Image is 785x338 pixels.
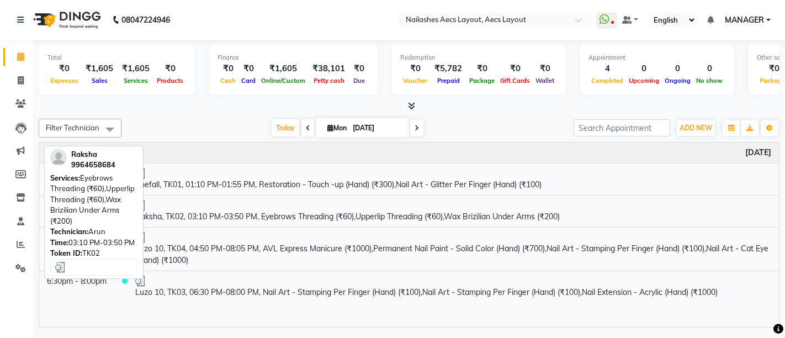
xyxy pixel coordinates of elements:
a: September 1, 2025 [745,147,771,159]
span: Package [466,77,497,84]
span: Online/Custom [258,77,308,84]
span: Card [238,77,258,84]
span: Ongoing [662,77,693,84]
span: Completed [588,77,626,84]
div: Arun [50,226,137,237]
div: ₹1,605 [118,62,154,75]
td: Luzo 10, TK03, 06:30 PM-08:00 PM, Nail Art - Stamping Per Finger (Hand) (₹100),Nail Art - Stampin... [128,271,779,303]
div: ₹0 [218,62,238,75]
span: Token ID: [50,249,82,257]
span: Prepaid [434,77,463,84]
div: ₹0 [47,62,81,75]
div: ₹0 [349,62,369,75]
span: Time: [50,238,68,247]
div: ₹0 [238,62,258,75]
span: Due [351,77,368,84]
span: Cash [218,77,238,84]
img: profile [50,149,67,166]
input: Search Appointment [574,119,670,136]
div: 4 [588,62,626,75]
span: ADD NEW [680,124,712,132]
button: ADD NEW [677,120,715,136]
span: Voucher [400,77,430,84]
div: Redemption [400,53,557,62]
div: 0 [626,62,662,75]
div: ₹0 [497,62,533,75]
img: logo [28,4,104,35]
span: Expenses [47,77,81,84]
td: 3:10pm - 3:50pm [39,195,114,227]
td: Luzo 10, TK04, 04:50 PM-08:05 PM, AVL Express Manicure (₹1000),Permanent Nail Paint - Solid Color... [128,227,779,271]
span: No show [693,77,725,84]
td: 1:10pm - 1:55pm [39,163,114,195]
div: 0 [693,62,725,75]
div: Finance [218,53,369,62]
input: 2025-09-01 [349,120,405,136]
b: 08047224946 [121,4,170,35]
td: 6:30pm - 8:00pm [39,271,114,303]
div: ₹0 [154,62,186,75]
span: Today [272,119,299,136]
div: 9964658684 [71,160,115,171]
span: Mon [325,124,349,132]
div: ₹1,605 [81,62,118,75]
span: Products [154,77,186,84]
div: ₹1,605 [258,62,308,75]
div: 0 [662,62,693,75]
span: Upcoming [626,77,662,84]
span: MANAGER [725,14,764,26]
td: Shefall, TK01, 01:10 PM-01:55 PM, Restoration - Touch -up (Hand) (₹300),Nail Art - Glitter Per Fi... [128,163,779,195]
div: ₹38,101 [308,62,349,75]
span: Technician: [50,227,88,236]
div: TK02 [50,248,137,259]
span: Services [121,77,151,84]
span: Eyebrows Threading (₹60),Upperlip Threading (₹60),Wax Brizilian Under Arms (₹200) [50,173,135,225]
span: Sales [89,77,110,84]
span: Filter Technician [46,123,99,132]
div: ₹5,782 [430,62,466,75]
div: Appointment [588,53,725,62]
div: 03:10 PM-03:50 PM [50,237,137,249]
span: Gift Cards [497,77,533,84]
span: Wallet [533,77,557,84]
td: 4:50pm - 8:05pm [39,227,114,271]
div: ₹0 [533,62,557,75]
span: Raksha [71,150,97,159]
div: ₹0 [466,62,497,75]
span: Services: [50,173,80,182]
span: Petty cash [311,77,347,84]
div: ₹0 [400,62,430,75]
div: Total [47,53,186,62]
th: September 1, 2025 [39,142,779,163]
td: Raksha, TK02, 03:10 PM-03:50 PM, Eyebrows Threading (₹60),Upperlip Threading (₹60),Wax Brizilian ... [128,195,779,227]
